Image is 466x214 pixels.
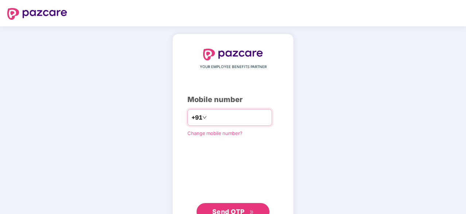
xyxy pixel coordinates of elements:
a: Change mobile number? [187,130,242,136]
span: +91 [191,113,202,122]
div: Mobile number [187,94,279,105]
img: logo [7,8,67,20]
span: YOUR EMPLOYEE BENEFITS PARTNER [200,64,267,70]
img: logo [203,49,263,60]
span: down [202,115,207,120]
